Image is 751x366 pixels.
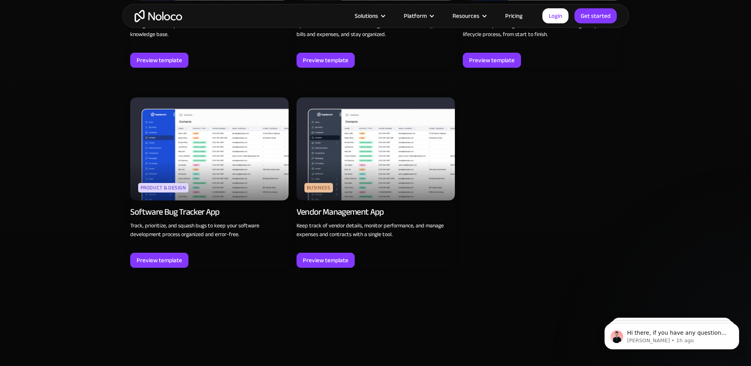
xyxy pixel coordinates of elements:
[355,11,378,21] div: Solutions
[135,10,182,22] a: home
[303,55,348,65] div: Preview template
[130,206,220,217] div: Software Bug Tracker App
[303,255,348,265] div: Preview template
[495,11,532,21] a: Pricing
[297,97,455,268] a: BusinessVendor Management AppKeep track of vendor details, monitor performance, and manage expens...
[345,11,394,21] div: Solutions
[297,221,455,239] p: Keep track of vendor details, monitor performance, and manage expenses and contracts with a singl...
[138,183,188,193] div: Product & Design
[304,183,333,193] div: Business
[574,8,617,23] a: Get started
[469,55,515,65] div: Preview template
[443,11,495,21] div: Resources
[297,206,384,217] div: Vendor Management App
[542,8,568,23] a: Login
[130,221,289,239] p: Track, prioritize, and squash bugs to keep your software development process organized and error-...
[137,55,182,65] div: Preview template
[404,11,427,21] div: Platform
[394,11,443,21] div: Platform
[130,97,289,268] a: Product & DesignSoftware Bug Tracker AppTrack, prioritize, and squash bugs to keep your software ...
[137,255,182,265] div: Preview template
[453,11,479,21] div: Resources
[593,307,751,362] iframe: Intercom notifications message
